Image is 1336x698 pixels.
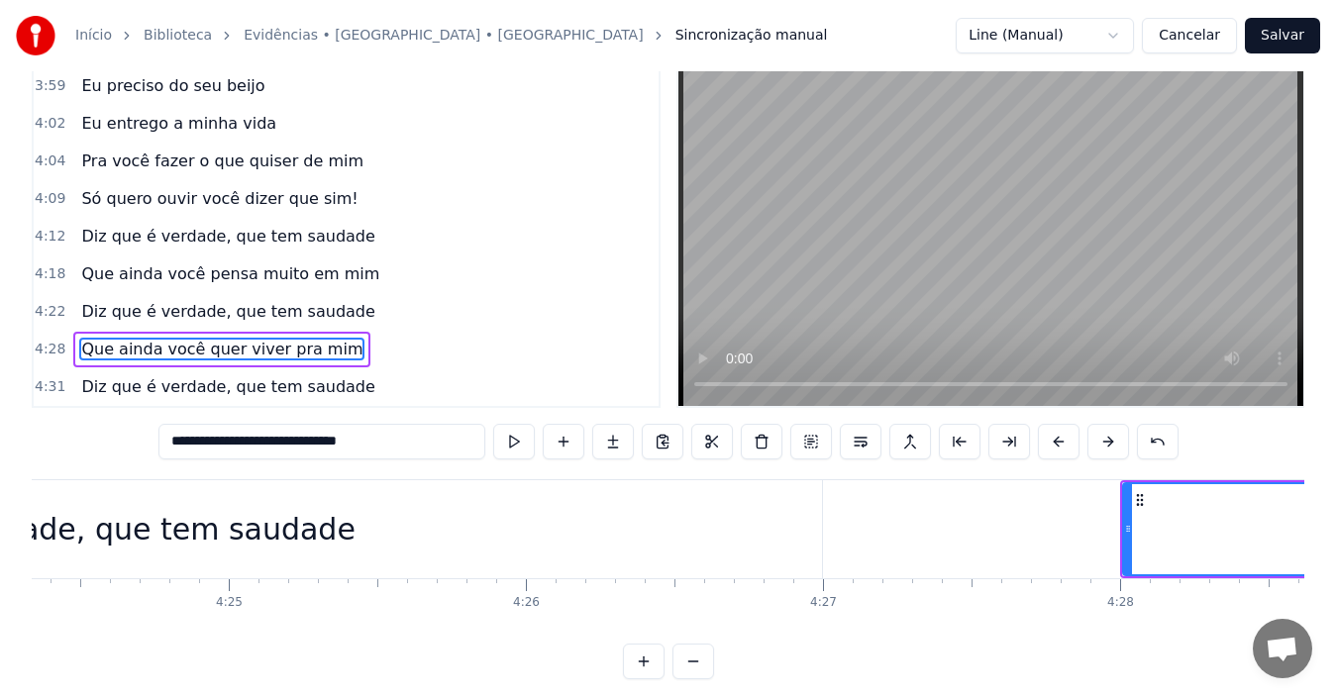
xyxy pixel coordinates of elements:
div: 4:25 [216,595,243,611]
span: Eu entrego a minha vida [79,112,278,135]
div: Bate-papo aberto [1253,619,1312,678]
span: 4:09 [35,189,65,209]
div: 4:28 [1107,595,1134,611]
img: youka [16,16,55,55]
span: 4:31 [35,377,65,397]
a: Biblioteca [144,26,212,46]
span: 4:04 [35,151,65,171]
button: Cancelar [1142,18,1237,53]
span: Diz que é verdade, que tem saudade [79,225,376,248]
span: Diz que é verdade, que tem saudade [79,375,376,398]
div: 4:27 [810,595,837,611]
a: Evidências • [GEOGRAPHIC_DATA] • [GEOGRAPHIC_DATA] [244,26,644,46]
span: 4:28 [35,340,65,359]
span: 4:18 [35,264,65,284]
span: Só quero ouvir você dizer que sim! [79,187,360,210]
a: Início [75,26,112,46]
span: 4:12 [35,227,65,247]
span: 4:02 [35,114,65,134]
span: Que ainda você pensa muito em mim [79,262,381,285]
span: 4:22 [35,302,65,322]
span: 3:59 [35,76,65,96]
span: Eu preciso do seu beijo [79,74,266,97]
span: Diz que é verdade, que tem saudade [79,300,376,323]
button: Salvar [1245,18,1320,53]
span: Que ainda você quer viver pra mim [79,338,364,360]
div: 4:26 [513,595,540,611]
nav: breadcrumb [75,26,827,46]
span: Sincronização manual [675,26,828,46]
span: Pra você fazer o que quiser de mim [79,150,365,172]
